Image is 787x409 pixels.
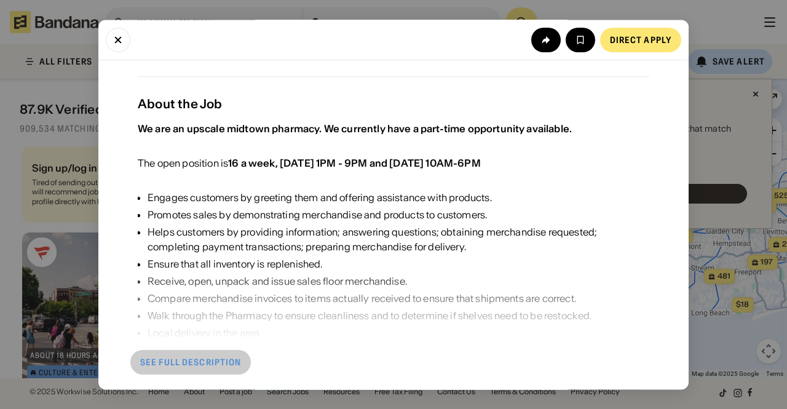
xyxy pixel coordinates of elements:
div: Local delivery in the area [148,326,649,341]
div: Helps customers by providing information; answering questions; obtaining merchandise requested; c... [148,225,649,255]
div: Receive, open, unpack and issue sales floor merchandise. [148,274,649,289]
div: Direct Apply [610,35,671,44]
div: Ensure that all inventory is replenished. [148,257,649,272]
div: About the Job [138,97,649,112]
div: Promotes sales by demonstrating merchandise and products to customers. [148,208,649,223]
button: Close [106,27,130,52]
div: We are an upscale midtown pharmacy. We currently have a part-time opportunity available. [138,123,572,135]
div: The open position is [138,156,481,171]
div: Compare merchandise invoices to items actually received to ensure that shipments are correct. [148,292,649,306]
div: Walk through the Pharmacy to ensure cleanliness and to determine if shelves need to be restocked. [148,309,649,324]
div: 16 a week, [DATE] 1PM - 9PM and [DATE] 10AM-6PM [228,157,481,170]
div: Engages customers by greeting them and offering assistance with products. [148,191,649,205]
div: See full description [140,359,241,367]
